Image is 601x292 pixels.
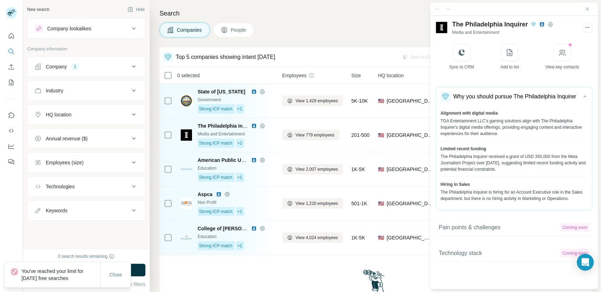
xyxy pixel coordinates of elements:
p: You've reached your limit for [DATE] free searches [21,268,100,282]
img: Logo of American Public University System [181,169,192,170]
button: Company lookalikes [27,20,145,37]
img: Logo of State of New Hampshire [181,95,192,107]
span: +1 [237,243,242,249]
div: Sync to CRM [449,64,474,70]
button: View 779 employees [282,130,340,140]
span: +1 [237,174,242,181]
button: View 2,007 employees [282,164,343,175]
img: LinkedIn logo [251,226,257,231]
span: Technology stack [439,249,482,257]
img: LinkedIn logo [251,157,257,163]
img: LinkedIn logo [251,123,257,129]
span: Strong ICP match [199,208,233,215]
button: Company1 [27,58,145,75]
span: 501-1K [352,200,367,207]
span: American Public University System [198,157,280,163]
p: Company information [27,46,145,52]
span: The Philadelphia Inquirer [452,21,528,28]
div: TGA Entertainment LLC's gaming solutions align with The Philadelphia Inquirer's digital media off... [441,118,588,137]
div: Coming soon [560,223,590,232]
span: College of [PERSON_NAME] and [PERSON_NAME] [198,226,317,231]
span: 🇺🇸 [378,234,384,241]
button: Feedback [6,156,17,168]
div: The Philadelphia Inquirer is hiring for an Account Executive role in the Sales department, but th... [441,189,588,202]
div: Company [46,63,67,70]
div: Media and Entertainment [198,131,274,137]
span: +1 [237,106,242,112]
div: 1 [71,63,79,70]
span: Strong ICP match [199,243,233,249]
button: Industry [27,82,145,99]
button: Pain points & challengesComing soon [436,219,593,236]
span: View 4,024 employees [296,235,338,241]
img: Logo of The Philadelphia Inquirer [436,22,447,33]
span: 1K-5K [352,234,365,241]
button: Keywords [27,202,145,219]
span: [GEOGRAPHIC_DATA], [US_STATE] [387,200,435,207]
span: The Philadelphia Inquirer [198,123,256,129]
span: View 2,007 employees [296,166,338,172]
span: 201-500 [352,132,370,139]
div: Keywords [46,207,67,214]
img: Logo of Aspca [181,198,192,209]
span: +2 [237,140,242,146]
button: Technologies [27,178,145,195]
button: View 1,429 employees [282,96,343,106]
img: LinkedIn logo [216,191,222,197]
button: Hide [123,4,150,15]
span: Strong ICP match [199,174,233,181]
span: People [231,26,247,34]
div: View key contacts [546,64,580,70]
div: Coming soon [560,249,590,257]
span: Why you should pursue The Philadelphia Inquirer [453,92,576,101]
span: Limited recent funding [441,146,486,152]
button: Annual revenue ($) [27,130,145,147]
span: [GEOGRAPHIC_DATA], [US_STATE] [387,132,435,139]
div: Media and Entertainment [452,29,578,36]
button: Close side panel [585,6,590,12]
span: Alignment with digital media [441,110,498,116]
button: Use Surfe on LinkedIn [6,109,17,122]
button: Technology stackComing soon [436,245,593,262]
span: View 1,429 employees [296,98,338,104]
span: State of [US_STATE] [198,89,246,95]
span: Hiring in Sales [441,181,470,188]
span: View 1,220 employees [296,200,338,207]
div: The Philadelphia Inquirer received a grant of USD 350,000 from the Meta Journalism Project over [... [441,153,588,172]
div: New search [27,6,49,13]
span: 0 selected [177,72,200,79]
span: 🇺🇸 [378,166,384,173]
span: 🇺🇸 [378,132,384,139]
button: Close [105,268,127,281]
span: [GEOGRAPHIC_DATA], [US_STATE] [387,234,433,241]
span: Strong ICP match [199,106,233,112]
button: My lists [6,76,17,89]
button: Quick start [6,30,17,42]
img: LinkedIn logo [251,89,257,95]
span: [GEOGRAPHIC_DATA], [US_STATE] [387,166,435,173]
span: Employees [282,72,306,79]
span: Strong ICP match [199,140,233,146]
div: Education [198,233,274,240]
div: Industry [46,87,63,94]
span: Pain points & challenges [439,223,501,232]
button: View 4,024 employees [282,232,343,243]
span: Size [352,72,361,79]
div: Non Profit [198,199,274,206]
div: Add to list [501,64,519,70]
span: 1K-5K [352,166,365,173]
span: 🇺🇸 [378,200,384,207]
div: Top 5 companies showing intent [DATE] [176,53,275,61]
span: +1 [237,208,242,215]
span: 🇺🇸 [378,97,384,104]
button: Dashboard [6,140,17,153]
div: Education [198,165,274,171]
button: HQ location [27,106,145,123]
img: Logo of The Philadelphia Inquirer [181,129,192,141]
button: View 1,220 employees [282,198,343,209]
h4: Search [160,8,593,18]
span: View 779 employees [296,132,335,138]
div: HQ location [46,111,72,118]
button: Employees (size) [27,154,145,171]
div: Employees (size) [46,159,83,166]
